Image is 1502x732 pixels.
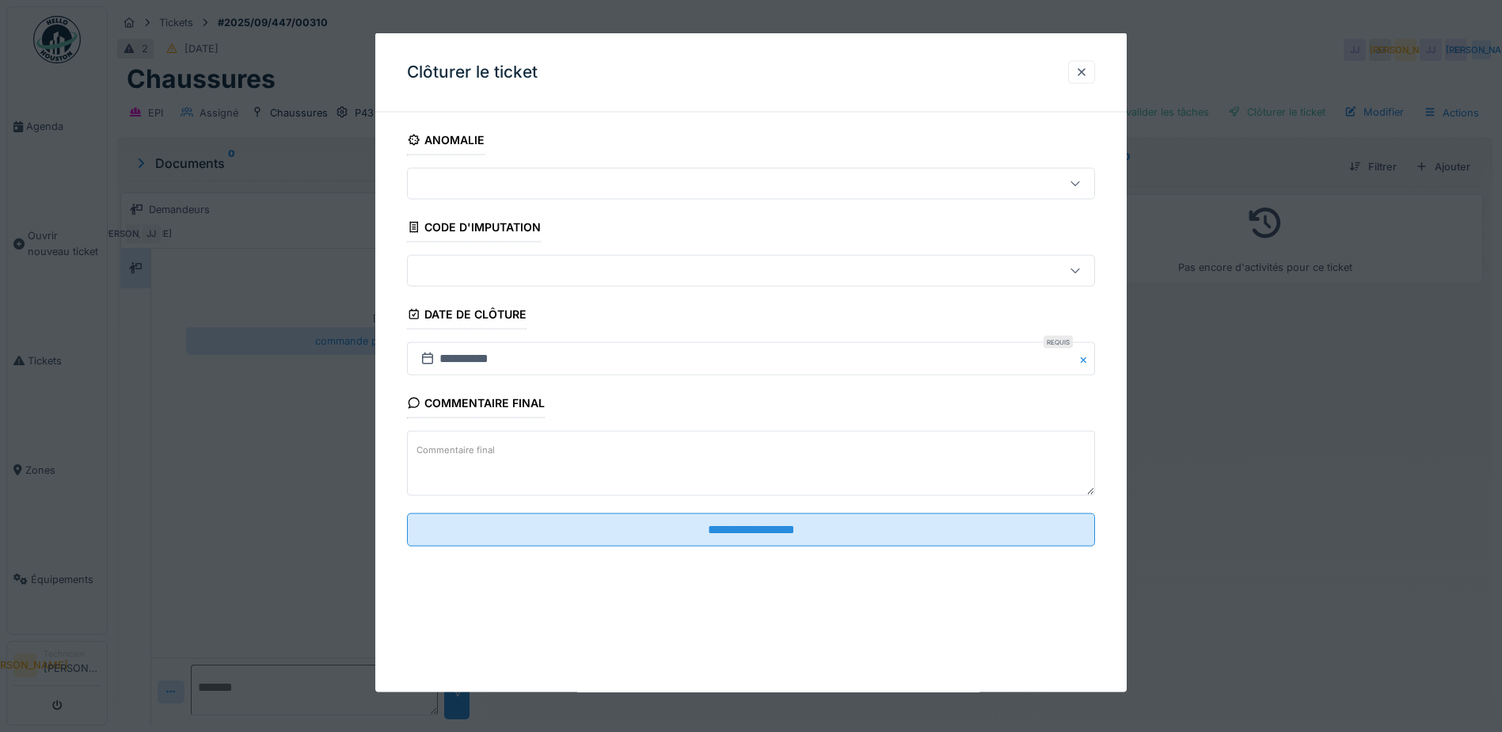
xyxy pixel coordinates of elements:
[407,303,527,330] div: Date de clôture
[407,391,545,418] div: Commentaire final
[407,128,485,155] div: Anomalie
[407,63,538,82] h3: Clôturer le ticket
[1078,342,1095,376] button: Close
[413,440,498,459] label: Commentaire final
[407,215,541,242] div: Code d'imputation
[1044,336,1073,349] div: Requis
